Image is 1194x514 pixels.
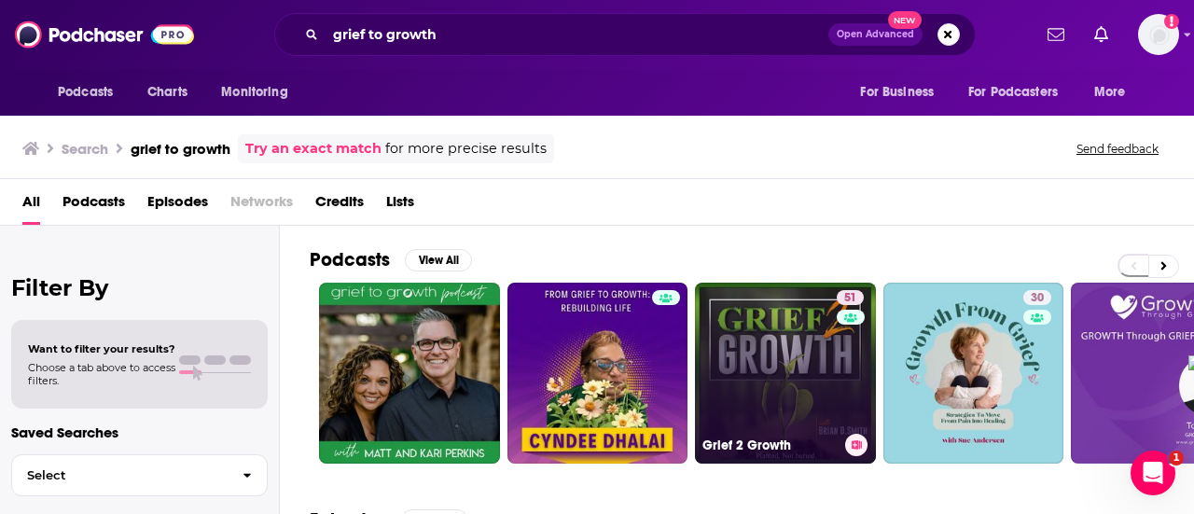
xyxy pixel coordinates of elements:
[695,283,876,464] a: 51Grief 2 Growth
[62,187,125,225] a: Podcasts
[147,187,208,225] a: Episodes
[274,13,976,56] div: Search podcasts, credits, & more...
[702,438,838,453] h3: Grief 2 Growth
[405,249,472,271] button: View All
[860,79,934,105] span: For Business
[221,79,287,105] span: Monitoring
[386,187,414,225] a: Lists
[245,138,382,160] a: Try an exact match
[28,361,175,387] span: Choose a tab above to access filters.
[315,187,364,225] a: Credits
[147,79,187,105] span: Charts
[1071,141,1164,157] button: Send feedback
[1081,75,1149,110] button: open menu
[1138,14,1179,55] img: User Profile
[1087,19,1116,50] a: Show notifications dropdown
[15,17,194,52] img: Podchaser - Follow, Share and Rate Podcasts
[1023,290,1051,305] a: 30
[1094,79,1126,105] span: More
[968,79,1058,105] span: For Podcasters
[847,75,957,110] button: open menu
[58,79,113,105] span: Podcasts
[1164,14,1179,29] svg: Add a profile image
[11,454,268,496] button: Select
[837,30,914,39] span: Open Advanced
[12,469,228,481] span: Select
[1138,14,1179,55] span: Logged in as amandawoods
[1169,451,1184,465] span: 1
[888,11,922,29] span: New
[11,274,268,301] h2: Filter By
[326,20,828,49] input: Search podcasts, credits, & more...
[45,75,137,110] button: open menu
[62,140,108,158] h3: Search
[828,23,923,46] button: Open AdvancedNew
[844,289,856,308] span: 51
[11,424,268,441] p: Saved Searches
[1138,14,1179,55] button: Show profile menu
[837,290,864,305] a: 51
[956,75,1085,110] button: open menu
[230,187,293,225] span: Networks
[1031,289,1044,308] span: 30
[131,140,230,158] h3: grief to growth
[28,342,175,355] span: Want to filter your results?
[1131,451,1175,495] iframe: Intercom live chat
[208,75,312,110] button: open menu
[135,75,199,110] a: Charts
[883,283,1064,464] a: 30
[310,248,390,271] h2: Podcasts
[1040,19,1072,50] a: Show notifications dropdown
[385,138,547,160] span: for more precise results
[310,248,472,271] a: PodcastsView All
[22,187,40,225] a: All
